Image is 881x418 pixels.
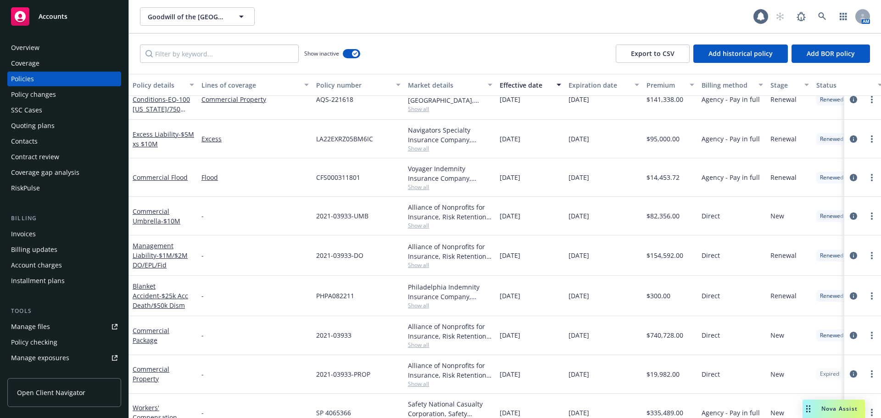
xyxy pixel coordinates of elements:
[133,365,169,383] a: Commercial Property
[643,74,698,96] button: Premium
[848,172,859,183] a: circleInformation
[866,368,877,379] a: more
[11,258,62,273] div: Account charges
[408,242,492,261] div: Alliance of Nonprofits for Insurance, Risk Retention Group, Inc., Nonprofits Insurance Alliance o...
[304,50,339,57] span: Show inactive
[316,330,351,340] span: 2021-03933
[702,251,720,260] span: Direct
[408,183,492,191] span: Show all
[770,291,797,301] span: Renewal
[866,172,877,183] a: more
[647,291,670,301] span: $300.00
[569,251,589,260] span: [DATE]
[408,125,492,145] div: Navigators Specialty Insurance Company, Hartford Insurance Group
[771,7,789,26] a: Start snowing
[11,351,69,365] div: Manage exposures
[848,134,859,145] a: circleInformation
[500,80,551,90] div: Effective date
[803,400,814,418] div: Drag to move
[316,173,360,182] span: CFS000311801
[647,330,683,340] span: $740,728.00
[7,103,121,117] a: SSC Cases
[569,330,589,340] span: [DATE]
[792,7,810,26] a: Report a Bug
[647,408,683,418] span: $335,489.00
[866,211,877,222] a: more
[569,134,589,144] span: [DATE]
[770,211,784,221] span: New
[500,330,520,340] span: [DATE]
[647,80,684,90] div: Premium
[770,408,784,418] span: New
[569,211,589,221] span: [DATE]
[11,56,39,71] div: Coverage
[140,7,255,26] button: Goodwill of the [GEOGRAPHIC_DATA]
[500,134,520,144] span: [DATE]
[500,173,520,182] span: [DATE]
[316,251,363,260] span: 2021-03933-DO
[7,56,121,71] a: Coverage
[133,173,188,182] a: Commercial Flood
[848,330,859,341] a: circleInformation
[820,95,843,104] span: Renewed
[201,369,204,379] span: -
[11,134,38,149] div: Contacts
[848,290,859,301] a: circleInformation
[866,290,877,301] a: more
[702,80,753,90] div: Billing method
[133,80,184,90] div: Policy details
[770,369,784,379] span: New
[647,251,683,260] span: $154,592.00
[7,307,121,316] div: Tools
[616,45,690,63] button: Export to CSV
[500,369,520,379] span: [DATE]
[11,181,40,195] div: RiskPulse
[201,134,309,144] a: Excess
[7,273,121,288] a: Installment plans
[316,95,353,104] span: AQS-221618
[647,211,680,221] span: $82,356.00
[708,49,773,58] span: Add historical policy
[7,351,121,365] span: Manage exposures
[11,242,57,257] div: Billing updates
[647,369,680,379] span: $19,982.00
[408,341,492,349] span: Show all
[820,173,843,182] span: Renewed
[133,282,188,310] a: Blanket Accident
[316,408,351,418] span: SP 4065366
[11,273,65,288] div: Installment plans
[770,95,797,104] span: Renewal
[631,49,675,58] span: Export to CSV
[770,80,799,90] div: Stage
[7,134,121,149] a: Contacts
[7,258,121,273] a: Account charges
[866,330,877,341] a: more
[500,408,520,418] span: [DATE]
[813,7,831,26] a: Search
[7,214,121,223] div: Billing
[702,211,720,221] span: Direct
[408,380,492,388] span: Show all
[11,87,56,102] div: Policy changes
[11,366,71,381] div: Manage certificates
[792,45,870,63] button: Add BOR policy
[702,408,760,418] span: Agency - Pay in full
[133,241,188,269] a: Management Liability
[7,4,121,29] a: Accounts
[408,105,492,113] span: Show all
[770,251,797,260] span: Renewal
[866,407,877,418] a: more
[647,95,683,104] span: $141,338.00
[408,222,492,229] span: Show all
[820,212,843,220] span: Renewed
[7,319,121,334] a: Manage files
[7,165,121,180] a: Coverage gap analysis
[404,74,496,96] button: Market details
[11,165,79,180] div: Coverage gap analysis
[702,291,720,301] span: Direct
[133,130,194,148] span: - $5M xs $10M
[133,291,188,310] span: - $25k Acc Death/$50k Dism
[408,145,492,152] span: Show all
[201,80,299,90] div: Lines of coverage
[11,150,59,164] div: Contract review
